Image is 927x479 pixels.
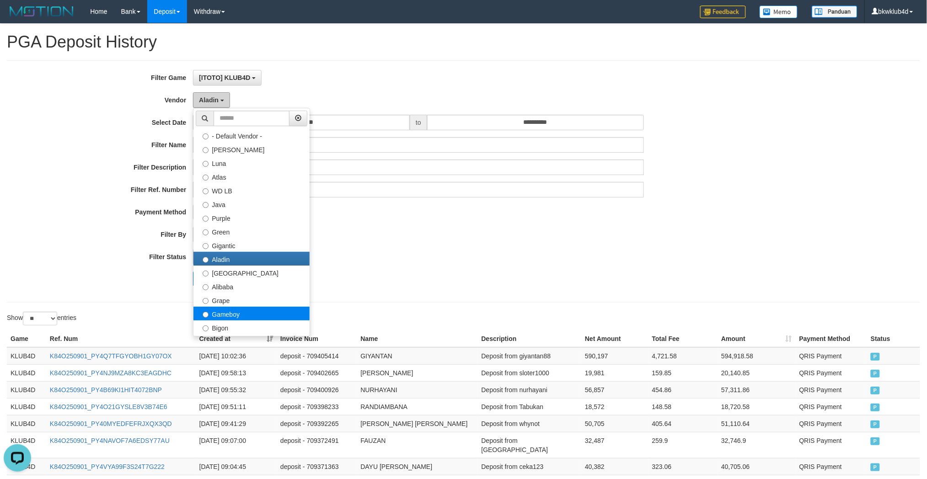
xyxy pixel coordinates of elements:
[867,330,920,347] th: Status
[581,458,648,475] td: 40,382
[796,398,867,415] td: QRIS Payment
[196,381,277,398] td: [DATE] 09:55:32
[193,334,310,348] label: Allstar
[7,347,46,365] td: KLUB4D
[871,437,880,445] span: PAID
[203,216,209,222] input: Purple
[648,364,718,381] td: 159.85
[196,432,277,458] td: [DATE] 09:07:00
[796,458,867,475] td: QRIS Payment
[478,415,582,432] td: Deposit from whynot
[718,415,796,432] td: 51,110.64
[581,415,648,432] td: 50,705
[203,229,209,235] input: Green
[50,403,167,410] a: K84O250901_PY4O21GYSLE8V3B74E6
[357,398,478,415] td: RANDIAMBANA
[7,312,76,325] label: Show entries
[871,370,880,378] span: PAID
[203,133,209,139] input: - Default Vendor -
[277,347,357,365] td: deposit - 709405414
[277,364,357,381] td: deposit - 709402665
[478,458,582,475] td: Deposit from ceka123
[193,156,310,170] label: Luna
[193,92,230,108] button: Aladin
[203,188,209,194] input: WD LB
[648,347,718,365] td: 4,721.58
[50,420,172,427] a: K84O250901_PY40MYEDFEFRJXQX3QD
[648,330,718,347] th: Total Fee
[718,364,796,381] td: 20,140.85
[7,415,46,432] td: KLUB4D
[196,364,277,381] td: [DATE] 09:58:13
[648,432,718,458] td: 259.9
[718,458,796,475] td: 40,705.06
[648,398,718,415] td: 148.58
[196,347,277,365] td: [DATE] 10:02:36
[196,398,277,415] td: [DATE] 09:51:11
[718,381,796,398] td: 57,311.86
[760,5,798,18] img: Button%20Memo.svg
[277,330,357,347] th: Invoice Num
[203,161,209,167] input: Luna
[4,4,31,31] button: Open LiveChat chat widget
[203,284,209,290] input: Alibaba
[796,364,867,381] td: QRIS Payment
[277,458,357,475] td: deposit - 709371363
[812,5,857,18] img: panduan.png
[357,347,478,365] td: GIYANTAN
[277,381,357,398] td: deposit - 709400926
[50,463,165,470] a: K84O250901_PY4VYA99F3S24T7G222
[203,298,209,304] input: Grape
[193,238,310,252] label: Gigantic
[199,96,219,104] span: Aladin
[203,202,209,208] input: Java
[7,398,46,415] td: KLUB4D
[193,197,310,211] label: Java
[581,381,648,398] td: 56,857
[796,381,867,398] td: QRIS Payment
[193,293,310,307] label: Grape
[193,142,310,156] label: [PERSON_NAME]
[410,115,427,130] span: to
[796,347,867,365] td: QRIS Payment
[203,175,209,181] input: Atlas
[50,369,171,377] a: K84O250901_PY4NJ9MZA8KC3EAGDHC
[581,364,648,381] td: 19,981
[796,432,867,458] td: QRIS Payment
[199,74,250,81] span: [ITOTO] KLUB4D
[7,5,76,18] img: MOTION_logo.png
[478,347,582,365] td: Deposit from giyantan88
[7,33,920,51] h1: PGA Deposit History
[357,364,478,381] td: [PERSON_NAME]
[203,147,209,153] input: [PERSON_NAME]
[196,415,277,432] td: [DATE] 09:41:29
[478,330,582,347] th: Description
[193,279,310,293] label: Alibaba
[581,432,648,458] td: 32,487
[193,183,310,197] label: WD LB
[357,381,478,398] td: NURHAYANI
[50,386,162,394] a: K84O250901_PY4B69KI1HIT4072BNP
[700,5,746,18] img: Feedback.jpg
[581,398,648,415] td: 18,572
[203,243,209,249] input: Gigantic
[203,271,209,277] input: [GEOGRAPHIC_DATA]
[648,415,718,432] td: 405.64
[46,330,196,347] th: Ref. Num
[196,330,277,347] th: Created at: activate to sort column ascending
[203,312,209,318] input: Gameboy
[50,437,170,444] a: K84O250901_PY4NAVOF7A6EDSY77AU
[193,252,310,266] label: Aladin
[718,330,796,347] th: Amount: activate to sort column ascending
[193,211,310,224] label: Purple
[193,224,310,238] label: Green
[581,347,648,365] td: 590,197
[871,420,880,428] span: PAID
[357,458,478,475] td: DAYU [PERSON_NAME]
[796,330,867,347] th: Payment Method
[478,381,582,398] td: Deposit from nurhayani
[277,432,357,458] td: deposit - 709372491
[871,404,880,411] span: PAID
[581,330,648,347] th: Net Amount
[357,330,478,347] th: Name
